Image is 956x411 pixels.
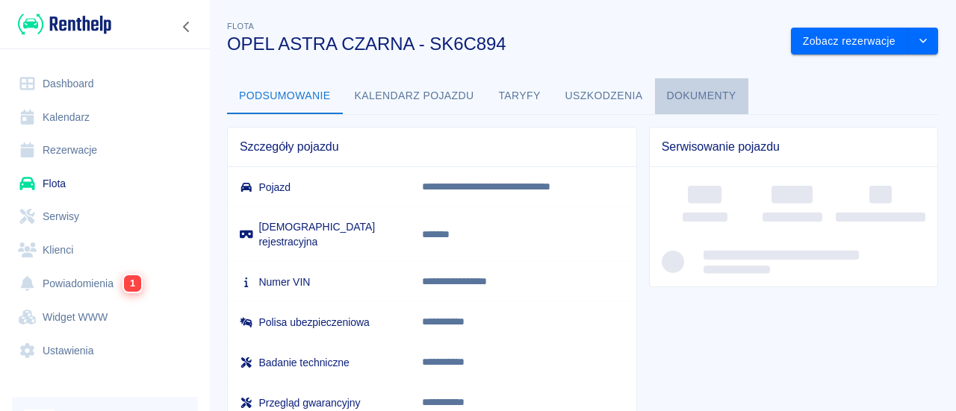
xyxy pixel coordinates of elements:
button: Zwiń nawigację [176,17,198,37]
a: Flota [12,167,198,201]
span: Serwisowanie pojazdu [662,139,925,154]
span: Flota [227,22,254,31]
button: Taryfy [486,78,553,114]
a: Powiadomienia1 [12,266,198,301]
a: Serwisy [12,200,198,233]
button: Kalendarz pojazdu [343,78,486,114]
button: Zobacz rezerwacje [791,28,908,55]
img: Renthelp logo [18,12,111,37]
a: Ustawienia [12,334,198,368]
h6: Polisa ubezpieczeniowa [240,315,398,330]
a: Klienci [12,233,198,267]
h3: OPEL ASTRA CZARNA - SK6C894 [227,34,779,54]
h6: Badanie techniczne [240,355,398,370]
button: Uszkodzenia [553,78,655,114]
button: Dokumenty [655,78,748,114]
h6: [DEMOGRAPHIC_DATA] rejestracyjna [240,219,398,249]
a: Renthelp logo [12,12,111,37]
h6: Pojazd [240,180,398,195]
span: Szczegóły pojazdu [240,139,624,154]
a: Kalendarz [12,101,198,134]
h6: Przegląd gwarancyjny [240,395,398,410]
button: Podsumowanie [227,78,343,114]
a: Dashboard [12,67,198,101]
span: 1 [124,275,141,292]
a: Widget WWW [12,301,198,334]
a: Rezerwacje [12,134,198,167]
h6: Numer VIN [240,274,398,289]
button: drop-down [908,28,938,55]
